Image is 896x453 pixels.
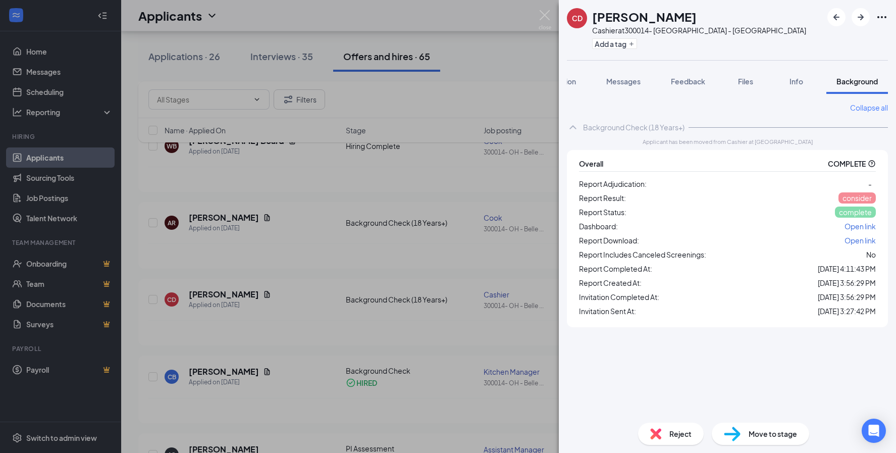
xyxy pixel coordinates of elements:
div: Background Check (18 Years+) [583,122,684,132]
svg: QuestionInfo [868,160,876,168]
button: ArrowLeftNew [827,8,846,26]
svg: ChevronUp [567,121,579,133]
div: Open Intercom Messenger [862,419,886,443]
span: consider [842,193,872,203]
span: Report Result: [579,192,626,204]
span: Open link [845,236,876,245]
span: Dashboard: [579,221,618,232]
span: Report Completed At: [579,263,652,274]
a: Collapse all [850,102,888,113]
span: Reject [669,428,692,439]
span: Open link [845,222,876,231]
svg: ArrowRight [855,11,867,23]
span: Info [789,77,803,86]
h1: [PERSON_NAME] [592,8,697,25]
button: ArrowRight [852,8,870,26]
svg: Ellipses [876,11,888,23]
span: Invitation Completed At: [579,291,659,303]
span: Report Created At: [579,277,642,288]
span: Applicant has been moved from Cashier at [GEOGRAPHIC_DATA] [643,137,813,146]
span: - [868,179,872,188]
span: Invitation Sent At: [579,306,636,317]
span: Report Adjudication: [579,178,647,189]
span: Feedback [671,77,705,86]
span: Report Includes Canceled Screenings: [579,249,706,260]
span: Overall [579,158,603,169]
svg: Plus [628,41,635,47]
span: [DATE] 3:27:42 PM [818,306,876,317]
button: PlusAdd a tag [592,38,637,49]
span: [DATE] 3:56:29 PM [818,291,876,303]
span: Report Download: [579,235,639,246]
span: COMPLETE [828,158,866,169]
a: Open link [845,235,876,246]
div: Cashier at 300014- [GEOGRAPHIC_DATA] - [GEOGRAPHIC_DATA] [592,25,806,35]
div: No [866,249,876,260]
span: Background [836,77,878,86]
span: [DATE] 4:11:43 PM [818,263,876,274]
span: Files [738,77,753,86]
svg: ArrowLeftNew [830,11,842,23]
span: Messages [606,77,641,86]
span: Report Status: [579,207,626,218]
span: [DATE] 3:56:29 PM [818,277,876,288]
div: CD [572,13,583,23]
a: Open link [845,221,876,232]
span: Move to stage [749,428,797,439]
span: complete [839,208,872,217]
